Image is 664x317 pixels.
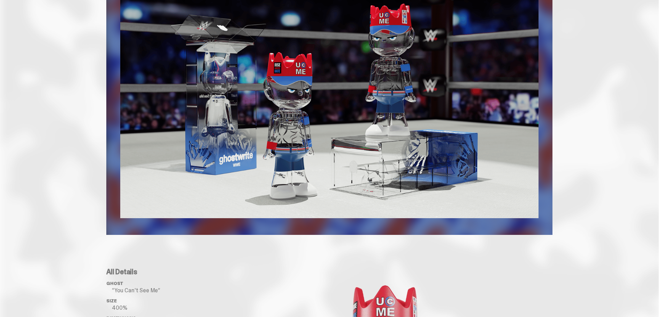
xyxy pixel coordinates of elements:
[106,298,116,304] span: Size
[106,280,123,286] span: ghost
[106,268,218,275] p: All Details
[112,288,218,293] p: “You Can't See Me”
[112,305,218,311] p: 400%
